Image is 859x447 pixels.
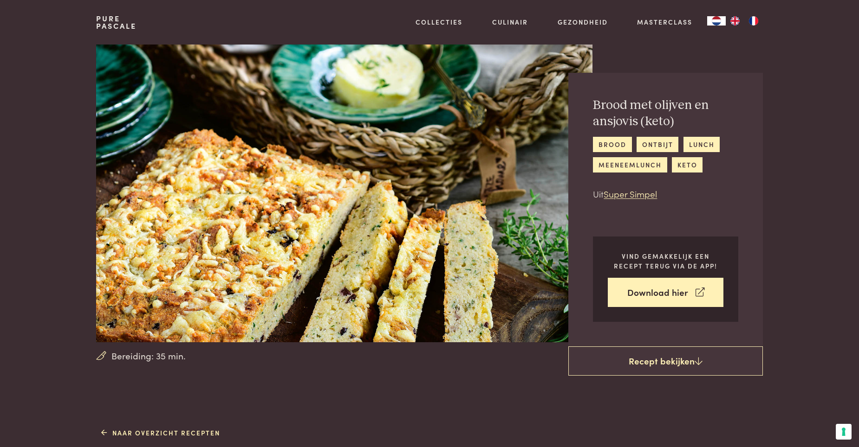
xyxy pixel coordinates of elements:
[683,137,720,152] a: lunch
[101,428,221,438] a: Naar overzicht recepten
[726,16,744,26] a: EN
[593,157,667,172] a: meeneemlunch
[568,346,763,376] a: Recept bekijken
[707,16,763,26] aside: Language selected: Nederlands
[593,97,738,129] h2: Brood met olijven en ansjovis (keto)
[836,424,852,440] button: Uw voorkeuren voor toestemming voor trackingtechnologieën
[608,251,723,270] p: Vind gemakkelijk een recept terug via de app!
[672,157,703,172] a: keto
[637,137,678,152] a: ontbijt
[707,16,726,26] div: Language
[707,16,726,26] a: NL
[744,16,763,26] a: FR
[608,278,723,307] a: Download hier
[726,16,763,26] ul: Language list
[593,187,738,201] p: Uit
[416,17,462,27] a: Collecties
[96,15,137,30] a: PurePascale
[604,187,657,200] a: Super Simpel
[558,17,608,27] a: Gezondheid
[637,17,692,27] a: Masterclass
[593,137,631,152] a: brood
[96,45,592,342] img: Brood met olijven en ansjovis (keto)
[492,17,528,27] a: Culinair
[111,349,186,363] span: Bereiding: 35 min.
